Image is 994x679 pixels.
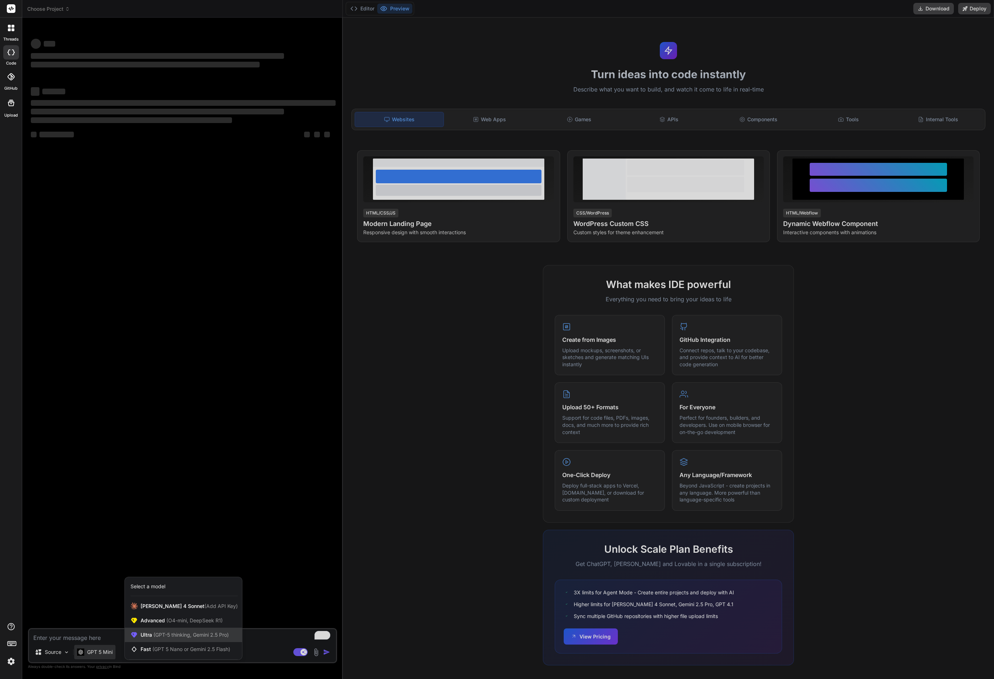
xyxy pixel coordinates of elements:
[5,655,17,668] img: settings
[6,60,16,66] label: code
[141,617,223,624] span: Advanced
[3,36,19,42] label: threads
[4,112,18,118] label: Upload
[141,646,230,653] span: Fast
[131,583,165,590] div: Select a model
[141,631,229,638] span: Ultra
[152,632,229,638] span: (GPT-5 thinking, Gemini 2.5 Pro)
[165,617,223,623] span: (O4-mini, DeepSeek R1)
[204,603,238,609] span: (Add API Key)
[152,646,230,652] span: (GPT 5 Nano or Gemini 2.5 Flash)
[141,603,238,610] span: [PERSON_NAME] 4 Sonnet
[4,85,18,91] label: GitHub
